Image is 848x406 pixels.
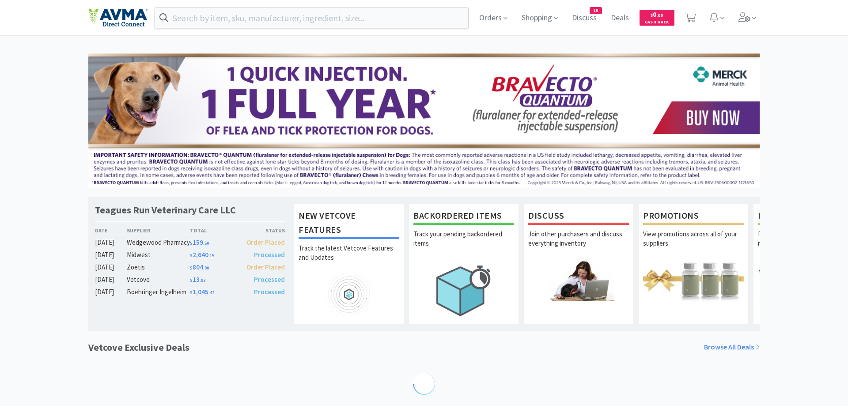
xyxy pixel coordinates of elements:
[656,12,663,18] span: . 00
[190,250,214,259] span: 2,640
[95,237,127,248] div: [DATE]
[528,260,629,300] img: hero_discuss.png
[643,229,744,260] p: View promotions across all of your suppliers
[645,20,669,26] span: Cash Back
[127,237,190,248] div: Wedgewood Pharmacy
[254,275,285,284] span: Processed
[299,209,399,239] h1: New Vetcove Features
[95,204,236,216] h1: Teagues Run Veterinary Care LLC
[127,262,190,273] div: Zoetis
[528,209,629,225] h1: Discuss
[190,277,193,283] span: $
[254,288,285,296] span: Processed
[190,240,193,246] span: $
[127,274,190,285] div: Vetcove
[643,260,744,300] img: hero_promotions.png
[190,265,193,271] span: $
[190,226,238,235] div: Total
[651,10,663,19] span: 0
[88,340,189,355] h1: Vetcove Exclusive Deals
[413,260,514,321] img: hero_backorders.png
[208,290,214,296] span: . 42
[254,250,285,259] span: Processed
[246,263,285,271] span: Order Placed
[413,209,514,225] h1: Backordered Items
[95,274,285,285] a: [DATE]Vetcove$13.93Processed
[568,14,600,22] a: Discuss10
[643,209,744,225] h1: Promotions
[299,243,399,274] p: Track the latest Vetcove Features and Updates
[95,250,285,260] a: [DATE]Midwest$2,640.15Processed
[127,287,190,297] div: Boehringer Ingelheim
[190,290,193,296] span: $
[413,229,514,260] p: Track your pending backordered items
[704,341,760,353] a: Browse All Deals
[155,8,468,28] input: Search by item, sku, manufacturer, ingredient, size...
[638,204,749,324] a: PromotionsView promotions across all of your suppliers
[190,288,214,296] span: 1,045
[190,253,193,258] span: $
[523,204,634,324] a: DiscussJoin other purchasers and discuss everything inventory
[590,8,602,14] span: 10
[237,226,285,235] div: Status
[95,226,127,235] div: Date
[127,226,190,235] div: Supplier
[203,265,209,271] span: . 00
[246,238,285,247] span: Order Placed
[95,250,127,260] div: [DATE]
[409,204,519,324] a: Backordered ItemsTrack your pending backordered items
[294,204,404,324] a: New Vetcove FeaturesTrack the latest Vetcove Features and Updates
[88,53,760,188] img: 3ffb5edee65b4d9ab6d7b0afa510b01f.jpg
[203,240,209,246] span: . 50
[190,275,205,284] span: 13
[95,274,127,285] div: [DATE]
[127,250,190,260] div: Midwest
[95,262,285,273] a: [DATE]Zoetis$804.00Order Placed
[190,263,209,271] span: 804
[200,277,205,283] span: . 93
[190,238,209,247] span: 159
[88,8,148,27] img: e4e33dab9f054f5782a47901c742baa9_102.png
[607,14,632,22] a: Deals
[208,253,214,258] span: . 15
[640,6,674,30] a: $0.00Cash Back
[299,274,399,315] img: hero_feature_roadmap.png
[95,287,127,297] div: [DATE]
[651,12,653,18] span: $
[95,237,285,248] a: [DATE]Wedgewood Pharmacy$159.50Order Placed
[528,229,629,260] p: Join other purchasers and discuss everything inventory
[95,262,127,273] div: [DATE]
[95,287,285,297] a: [DATE]Boehringer Ingelheim$1,045.42Processed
